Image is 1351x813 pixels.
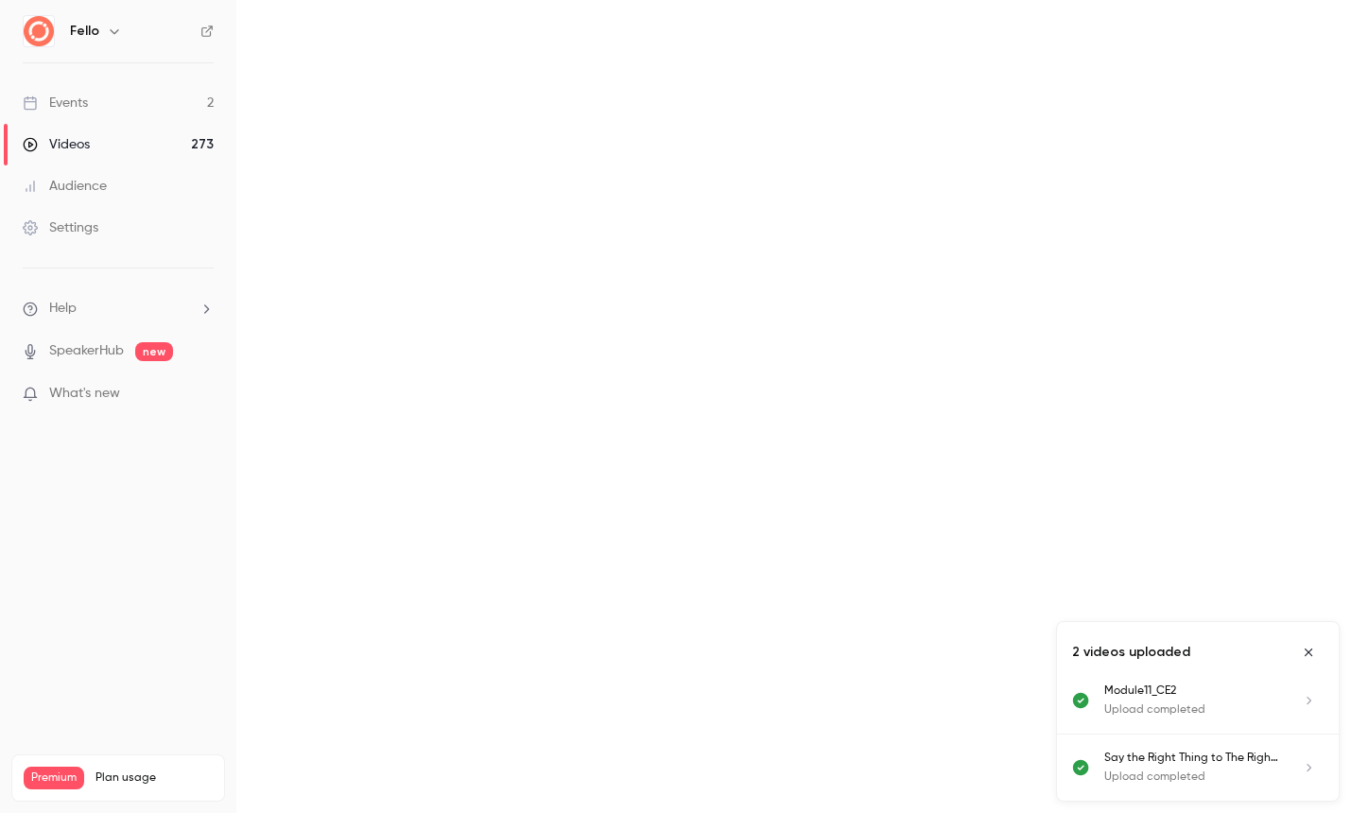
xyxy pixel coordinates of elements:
p: Module11_CE2 [1104,683,1278,700]
span: Plan usage [95,770,213,786]
a: Say the Right Thing to The Right Person - [PERSON_NAME]Upload completed [1104,750,1324,786]
div: Events [23,94,88,112]
img: Fello [24,16,54,46]
div: Settings [23,218,98,237]
button: Close uploads list [1293,637,1324,667]
h6: Fello [70,22,99,41]
span: Premium [24,767,84,789]
a: SpeakerHub [49,341,124,361]
div: Videos [23,135,90,154]
div: Audience [23,177,107,196]
p: 2 videos uploaded [1072,643,1190,662]
ul: Uploads list [1057,683,1339,801]
p: Upload completed [1104,701,1278,718]
a: Module11_CE2Upload completed [1104,683,1324,718]
p: Say the Right Thing to The Right Person - [PERSON_NAME] [1104,750,1278,767]
span: What's new [49,384,120,404]
p: Upload completed [1104,769,1278,786]
li: help-dropdown-opener [23,299,214,319]
span: new [135,342,173,361]
span: Help [49,299,77,319]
